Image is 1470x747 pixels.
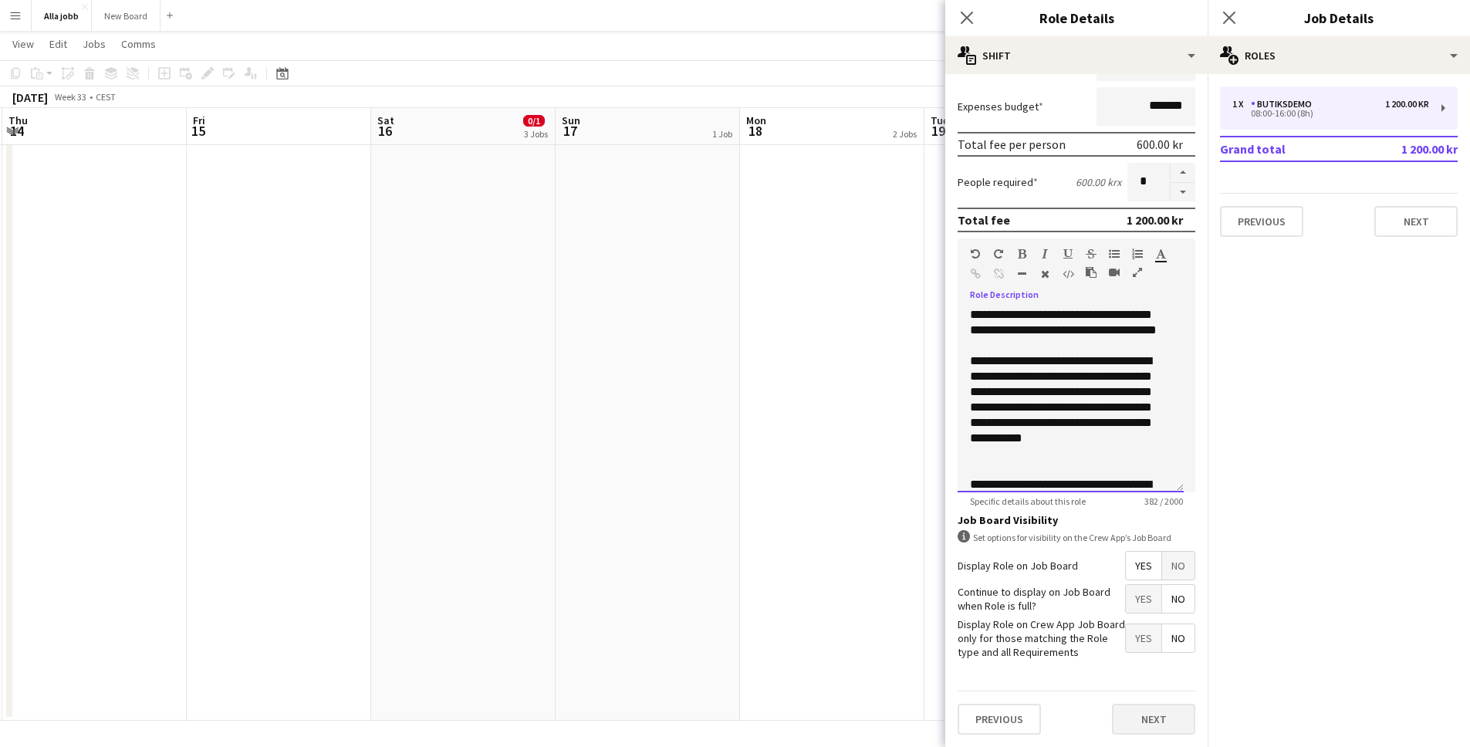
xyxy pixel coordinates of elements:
[121,37,156,51] span: Comms
[191,122,205,140] span: 15
[958,513,1195,527] h3: Job Board Visibility
[945,37,1208,74] div: Shift
[958,495,1098,507] span: Specific details about this role
[945,8,1208,28] h3: Role Details
[6,34,40,54] a: View
[1220,137,1360,161] td: Grand total
[1155,248,1166,260] button: Text Color
[32,1,92,31] button: Alla jobb
[928,122,948,140] span: 19
[958,100,1043,113] label: Expenses budget
[1360,137,1458,161] td: 1 200.00 kr
[1220,206,1303,237] button: Previous
[1132,495,1195,507] span: 382 / 2000
[1171,183,1195,202] button: Decrease
[92,1,161,31] button: New Board
[12,90,48,105] div: [DATE]
[1208,8,1470,28] h3: Job Details
[12,37,34,51] span: View
[1126,585,1161,613] span: Yes
[83,37,106,51] span: Jobs
[1208,37,1470,74] div: Roles
[1112,704,1195,735] button: Next
[1171,163,1195,183] button: Increase
[958,530,1195,545] div: Set options for visibility on the Crew App’s Job Board
[1039,268,1050,280] button: Clear Formatting
[1086,266,1097,279] button: Paste as plain text
[375,122,394,140] span: 16
[993,248,1004,260] button: Redo
[931,113,948,127] span: Tue
[1109,266,1120,279] button: Insert video
[712,128,732,140] div: 1 Job
[559,122,580,140] span: 17
[1016,268,1027,280] button: Horizontal Line
[893,128,917,140] div: 2 Jobs
[958,559,1078,573] label: Display Role on Job Board
[958,704,1041,735] button: Previous
[1251,99,1318,110] div: Butiksdemo
[744,122,766,140] span: 18
[1039,248,1050,260] button: Italic
[958,617,1125,660] label: Display Role on Crew App Job Board only for those matching the Role type and all Requirements
[958,212,1010,228] div: Total fee
[377,113,394,127] span: Sat
[958,175,1038,189] label: People required
[1076,175,1121,189] div: 600.00 kr x
[1162,624,1195,652] span: No
[524,128,548,140] div: 3 Jobs
[1162,585,1195,613] span: No
[746,113,766,127] span: Mon
[1162,552,1195,580] span: No
[1137,137,1183,152] div: 600.00 kr
[193,113,205,127] span: Fri
[970,248,981,260] button: Undo
[49,37,67,51] span: Edit
[1063,268,1073,280] button: HTML Code
[1232,99,1251,110] div: 1 x
[1086,248,1097,260] button: Strikethrough
[1127,212,1183,228] div: 1 200.00 kr
[1374,206,1458,237] button: Next
[51,91,90,103] span: Week 33
[1109,248,1120,260] button: Unordered List
[958,137,1066,152] div: Total fee per person
[96,91,116,103] div: CEST
[1132,266,1143,279] button: Fullscreen
[1132,248,1143,260] button: Ordered List
[1063,248,1073,260] button: Underline
[115,34,162,54] a: Comms
[76,34,112,54] a: Jobs
[562,113,580,127] span: Sun
[958,585,1125,613] label: Continue to display on Job Board when Role is full?
[1126,624,1161,652] span: Yes
[523,115,545,127] span: 0/1
[1385,99,1429,110] div: 1 200.00 kr
[1126,552,1161,580] span: Yes
[1232,110,1429,117] div: 08:00-16:00 (8h)
[8,113,28,127] span: Thu
[1016,248,1027,260] button: Bold
[43,34,73,54] a: Edit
